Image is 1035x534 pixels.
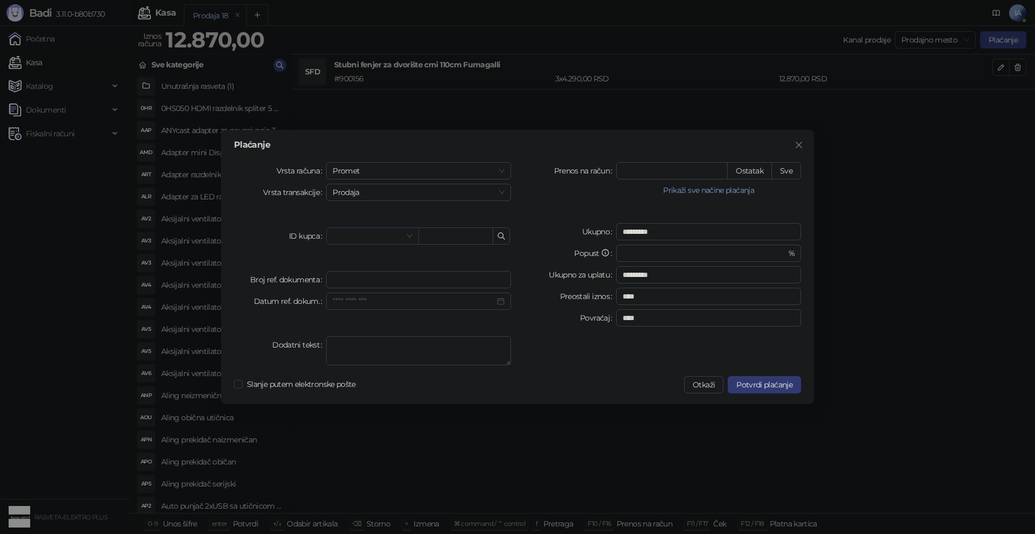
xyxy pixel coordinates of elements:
[582,223,617,240] label: Ukupno
[574,245,616,262] label: Popust
[771,162,801,179] button: Sve
[243,378,360,390] span: Slanje putem elektronske pošte
[727,162,772,179] button: Ostatak
[623,245,786,261] input: Popust
[790,141,808,149] span: Zatvori
[549,266,616,283] label: Ukupno za uplatu
[272,336,326,353] label: Dodatni tekst
[560,288,617,305] label: Preostali iznos
[333,184,505,200] span: Prodaja
[580,309,616,327] label: Povraćaj
[277,162,327,179] label: Vrsta računa
[554,162,617,179] label: Prenos na račun
[326,271,511,288] input: Broj ref. dokumenta
[333,295,495,307] input: Datum ref. dokum.
[263,184,327,201] label: Vrsta transakcije
[795,141,803,149] span: close
[234,141,801,149] div: Plaćanje
[728,376,801,393] button: Potvrdi plaćanje
[790,136,808,154] button: Close
[289,227,326,245] label: ID kupca
[333,163,505,179] span: Promet
[326,336,511,365] textarea: Dodatni tekst
[616,184,801,197] button: Prikaži sve načine plaćanja
[684,376,723,393] button: Otkaži
[736,380,792,390] span: Potvrdi plaćanje
[254,293,327,310] label: Datum ref. dokum.
[250,271,326,288] label: Broj ref. dokumenta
